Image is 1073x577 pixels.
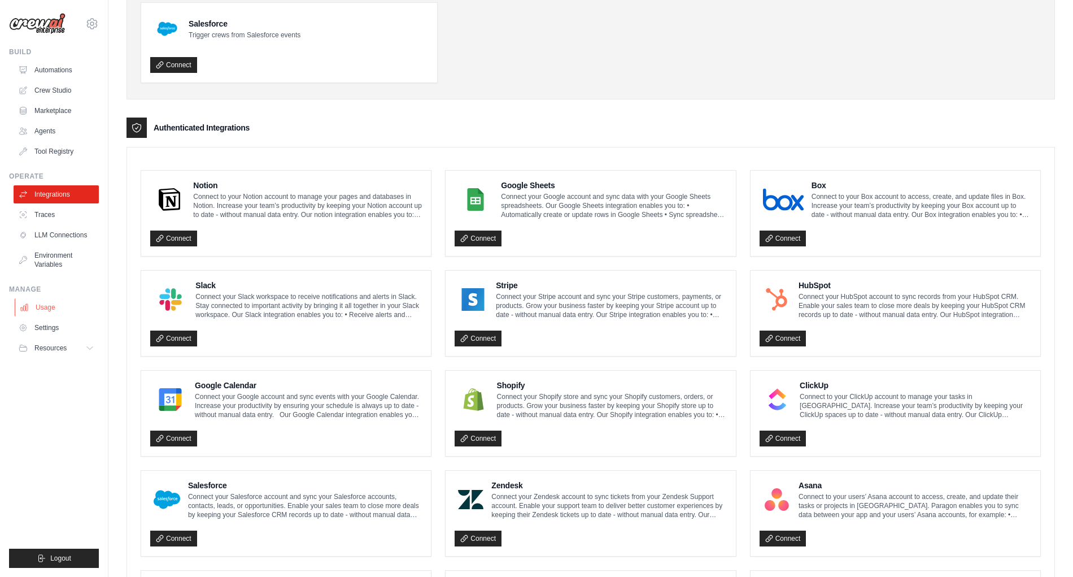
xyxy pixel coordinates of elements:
h4: Stripe [496,280,726,291]
div: Operate [9,172,99,181]
img: HubSpot Logo [763,288,791,311]
a: Connect [150,231,197,246]
h4: Salesforce [188,480,422,491]
h4: Asana [799,480,1031,491]
img: Asana Logo [763,488,791,511]
p: Connect to your ClickUp account to manage your tasks in [GEOGRAPHIC_DATA]. Increase your team’s p... [800,392,1031,419]
a: Connect [455,231,501,246]
img: Google Calendar Logo [154,388,187,411]
a: Connect [455,331,501,346]
button: Resources [14,339,99,357]
a: Automations [14,61,99,79]
h4: Notion [193,180,422,191]
a: Marketplace [14,102,99,120]
div: Manage [9,285,99,294]
a: Connect [760,431,806,446]
a: Connect [150,531,197,546]
h4: ClickUp [800,380,1031,391]
img: Stripe Logo [458,288,488,311]
a: Connect [150,57,197,73]
a: Connect [760,231,806,246]
p: Connect your Zendesk account to sync tickets from your Zendesk Support account. Enable your suppo... [491,492,726,519]
a: Agents [14,122,99,140]
span: Resources [34,344,67,353]
p: Connect your Slack workspace to receive notifications and alerts in Slack. Stay connected to impo... [195,292,422,319]
img: Slack Logo [154,288,187,311]
p: Connect your Salesforce account and sync your Salesforce accounts, contacts, leads, or opportunit... [188,492,422,519]
a: LLM Connections [14,226,99,244]
a: Connect [455,431,501,446]
a: Connect [150,331,197,346]
img: Salesforce Logo [154,488,180,511]
h4: Google Calendar [195,380,422,391]
h4: HubSpot [799,280,1031,291]
p: Connect your Stripe account and sync your Stripe customers, payments, or products. Grow your busi... [496,292,726,319]
a: Connect [150,431,197,446]
p: Connect to your Box account to access, create, and update files in Box. Increase your team’s prod... [812,192,1031,219]
p: Connect to your Notion account to manage your pages and databases in Notion. Increase your team’s... [193,192,422,219]
img: Google Sheets Logo [458,188,493,211]
h4: Google Sheets [501,180,726,191]
a: Crew Studio [14,81,99,99]
img: Zendesk Logo [458,488,483,511]
a: Environment Variables [14,246,99,274]
p: Connect your Google account and sync data with your Google Sheets spreadsheets. Our Google Sheets... [501,192,726,219]
img: Shopify Logo [458,388,488,411]
p: Connect to your users’ Asana account to access, create, and update their tasks or projects in [GE... [799,492,1031,519]
h4: Salesforce [189,18,300,29]
a: Traces [14,206,99,224]
p: Connect your HubSpot account to sync records from your HubSpot CRM. Enable your sales team to clo... [799,292,1031,319]
p: Trigger crews from Salesforce events [189,31,300,40]
span: Logout [50,554,71,563]
a: Connect [455,531,501,546]
div: Build [9,47,99,57]
h4: Shopify [497,380,727,391]
a: Usage [15,298,100,316]
img: Notion Logo [154,188,185,211]
a: Connect [760,331,806,346]
a: Connect [760,531,806,546]
h3: Authenticated Integrations [154,122,250,133]
a: Settings [14,319,99,337]
h4: Box [812,180,1031,191]
p: Connect your Shopify store and sync your Shopify customers, orders, or products. Grow your busine... [497,392,727,419]
button: Logout [9,549,99,568]
img: Box Logo [763,188,804,211]
h4: Zendesk [491,480,726,491]
h4: Slack [195,280,422,291]
img: Logo [9,13,66,34]
p: Connect your Google account and sync events with your Google Calendar. Increase your productivity... [195,392,422,419]
img: Salesforce Logo [154,15,181,42]
img: ClickUp Logo [763,388,792,411]
a: Integrations [14,185,99,203]
a: Tool Registry [14,142,99,160]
